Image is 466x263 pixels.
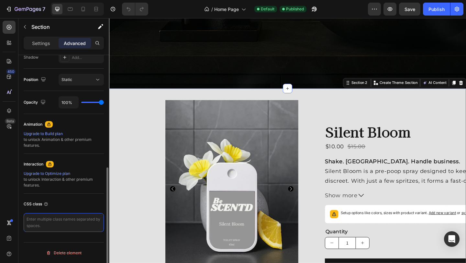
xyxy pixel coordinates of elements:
p: 7 [42,5,45,13]
button: Publish [423,3,450,16]
button: AI Content [340,66,368,74]
div: Shadow [24,54,39,60]
div: 450 [6,69,16,74]
h2: Silent Bloom [235,113,421,134]
button: increment [268,238,283,251]
strong: Shake. [GEOGRAPHIC_DATA]. Handle business. [235,152,382,159]
span: sync data [383,209,401,214]
button: Carousel Next Arrow [195,183,201,189]
span: Show more [235,188,270,198]
span: Static [61,77,72,82]
div: Open Intercom Messenger [444,231,460,247]
div: Beta [5,119,16,124]
p: Section [31,23,84,31]
div: Add... [72,55,102,61]
button: Static [59,74,104,86]
span: Add new variant [348,209,377,214]
div: Section 2 [262,67,282,73]
span: Save [405,6,415,12]
div: Publish [428,6,445,13]
div: Upgrade to Optimize plan [24,171,104,177]
button: Show more [235,188,421,198]
div: $10.00 [235,134,256,145]
p: Advanced [64,40,86,47]
div: Upgrade to Build plan [24,131,104,137]
div: Interaction [24,161,43,167]
input: Auto [59,97,78,108]
div: Delete element [46,249,82,257]
p: Settings [32,40,50,47]
div: CSS class [24,201,49,207]
div: Animation [24,121,42,127]
button: Save [399,3,420,16]
input: quantity [250,238,268,251]
p: Create Theme Section [294,67,336,73]
span: Home Page [214,6,239,13]
div: to unlock Animation & other premium features. [24,131,104,148]
button: decrement [235,238,250,251]
div: Position [24,75,47,84]
div: Undo/Redo [122,3,148,16]
div: Opacity [24,98,47,107]
div: $15.00 [259,134,279,145]
span: Default [261,6,274,12]
span: or [377,209,401,214]
p: Silent Bloom is a pre-poop spray designed to keep things discreet. With just a few spritzes, it f... [235,163,414,201]
button: 7 [3,3,48,16]
span: / [211,6,213,13]
p: Setup options like colors, sizes with product variant. [252,209,401,215]
span: Published [286,6,304,12]
iframe: Design area [109,18,466,263]
button: Delete element [24,248,104,258]
div: to unlock Interaction & other premium features. [24,171,104,188]
p: Quantity [235,229,420,235]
